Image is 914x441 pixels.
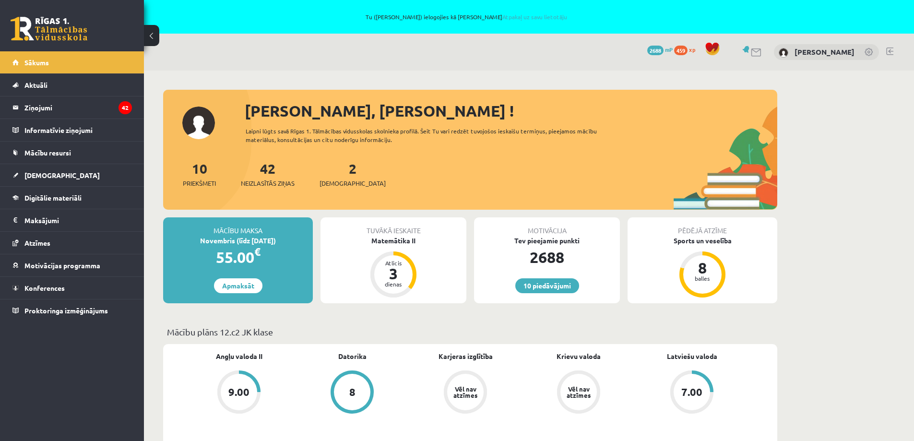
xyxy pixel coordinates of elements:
[379,260,408,266] div: Atlicis
[12,254,132,276] a: Motivācijas programma
[163,236,313,246] div: Novembris (līdz [DATE])
[349,387,356,397] div: 8
[12,96,132,119] a: Ziņojumi42
[24,209,132,231] legend: Maksājumi
[379,266,408,281] div: 3
[241,160,295,188] a: 42Neizlasītās ziņas
[689,46,695,53] span: xp
[665,46,673,53] span: mP
[779,48,788,58] img: Kristīne Ozola
[241,179,295,188] span: Neizlasītās ziņas
[681,387,702,397] div: 7.00
[628,236,777,299] a: Sports un veselība 8 balles
[24,58,49,67] span: Sākums
[452,386,479,398] div: Vēl nav atzīmes
[24,96,132,119] legend: Ziņojumi
[320,160,386,188] a: 2[DEMOGRAPHIC_DATA]
[24,306,108,315] span: Proktoringa izmēģinājums
[647,46,673,53] a: 2688 mP
[515,278,579,293] a: 10 piedāvājumi
[688,260,717,275] div: 8
[628,217,777,236] div: Pēdējā atzīme
[24,148,71,157] span: Mācību resursi
[12,209,132,231] a: Maksājumi
[12,277,132,299] a: Konferences
[795,47,855,57] a: [PERSON_NAME]
[24,238,50,247] span: Atzīmes
[24,261,100,270] span: Motivācijas programma
[24,119,132,141] legend: Informatīvie ziņojumi
[11,17,87,41] a: Rīgas 1. Tālmācības vidusskola
[409,370,522,416] a: Vēl nav atzīmes
[24,171,100,179] span: [DEMOGRAPHIC_DATA]
[474,236,620,246] div: Tev pieejamie punkti
[688,275,717,281] div: balles
[163,217,313,236] div: Mācību maksa
[522,370,635,416] a: Vēl nav atzīmes
[320,179,386,188] span: [DEMOGRAPHIC_DATA]
[24,284,65,292] span: Konferences
[474,246,620,269] div: 2688
[439,351,493,361] a: Karjeras izglītība
[24,81,47,89] span: Aktuāli
[674,46,688,55] span: 459
[338,351,367,361] a: Datorika
[119,101,132,114] i: 42
[245,99,777,122] div: [PERSON_NAME], [PERSON_NAME] !
[214,278,262,293] a: Apmaksāt
[12,232,132,254] a: Atzīmes
[254,245,261,259] span: €
[296,370,409,416] a: 8
[628,236,777,246] div: Sports un veselība
[320,217,466,236] div: Tuvākā ieskaite
[12,142,132,164] a: Mācību resursi
[565,386,592,398] div: Vēl nav atzīmes
[502,13,567,21] a: Atpakaļ uz savu lietotāju
[474,217,620,236] div: Motivācija
[12,164,132,186] a: [DEMOGRAPHIC_DATA]
[216,351,262,361] a: Angļu valoda II
[110,14,823,20] span: Tu ([PERSON_NAME]) ielogojies kā [PERSON_NAME]
[320,236,466,299] a: Matemātika II Atlicis 3 dienas
[320,236,466,246] div: Matemātika II
[163,246,313,269] div: 55.00
[12,74,132,96] a: Aktuāli
[647,46,664,55] span: 2688
[24,193,82,202] span: Digitālie materiāli
[182,370,296,416] a: 9.00
[167,325,773,338] p: Mācību plāns 12.c2 JK klase
[12,299,132,322] a: Proktoringa izmēģinājums
[557,351,601,361] a: Krievu valoda
[12,119,132,141] a: Informatīvie ziņojumi
[667,351,717,361] a: Latviešu valoda
[12,51,132,73] a: Sākums
[12,187,132,209] a: Digitālie materiāli
[379,281,408,287] div: dienas
[183,179,216,188] span: Priekšmeti
[183,160,216,188] a: 10Priekšmeti
[635,370,748,416] a: 7.00
[674,46,700,53] a: 459 xp
[228,387,249,397] div: 9.00
[246,127,614,144] div: Laipni lūgts savā Rīgas 1. Tālmācības vidusskolas skolnieka profilā. Šeit Tu vari redzēt tuvojošo...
